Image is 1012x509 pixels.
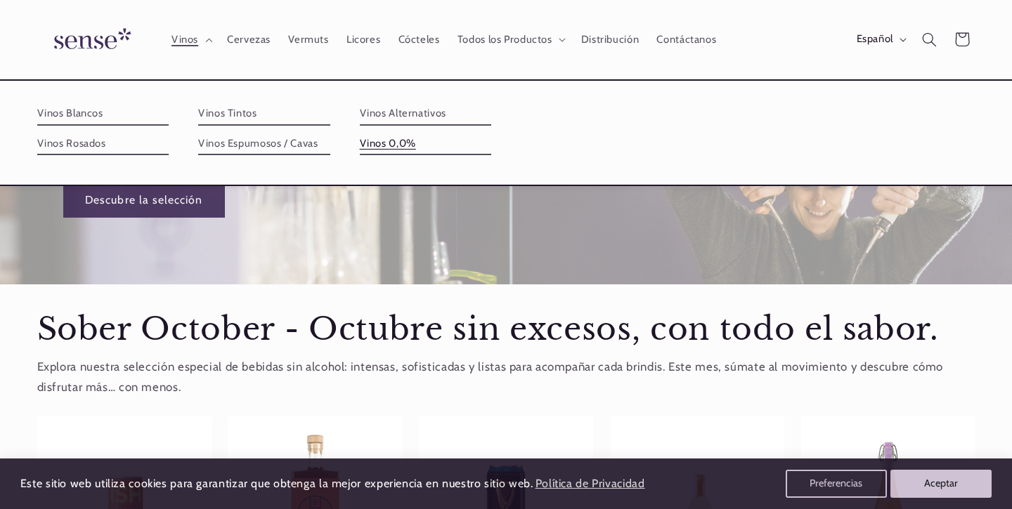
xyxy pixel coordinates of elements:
[848,25,913,53] button: Español
[37,103,169,125] a: Vinos Blancos
[63,183,224,218] a: Descubre la selección
[37,310,975,350] h2: Sober October - Octubre sin excesos, con todo el sabor.
[218,24,279,55] a: Cervezas
[581,33,640,46] span: Distribución
[37,133,169,155] a: Vinos Rosados
[890,470,992,498] button: Aceptar
[656,33,716,46] span: Contáctanos
[227,33,271,46] span: Cervezas
[913,23,945,55] summary: Búsqueda
[37,357,975,398] p: Explora nuestra selección especial de bebidas sin alcohol: intensas, sofisticadas y listas para a...
[37,20,143,60] img: Sense
[398,33,440,46] span: Cócteles
[171,33,198,46] span: Vinos
[360,103,492,125] a: Vinos Alternativos
[32,14,148,65] a: Sense
[648,24,725,55] a: Contáctanos
[288,33,328,46] span: Vermuts
[198,103,330,125] a: Vinos Tintos
[162,24,218,55] summary: Vinos
[572,24,648,55] a: Distribución
[198,133,330,155] a: Vinos Espumosos / Cavas
[448,24,572,55] summary: Todos los Productos
[786,470,887,498] button: Preferencias
[458,33,552,46] span: Todos los Productos
[346,33,380,46] span: Licores
[20,477,533,490] span: Este sitio web utiliza cookies para garantizar que obtenga la mejor experiencia en nuestro sitio ...
[280,24,338,55] a: Vermuts
[533,472,647,496] a: Política de Privacidad (opens in a new tab)
[337,24,389,55] a: Licores
[389,24,448,55] a: Cócteles
[857,32,893,48] span: Español
[360,133,492,155] a: Vinos 0,0%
